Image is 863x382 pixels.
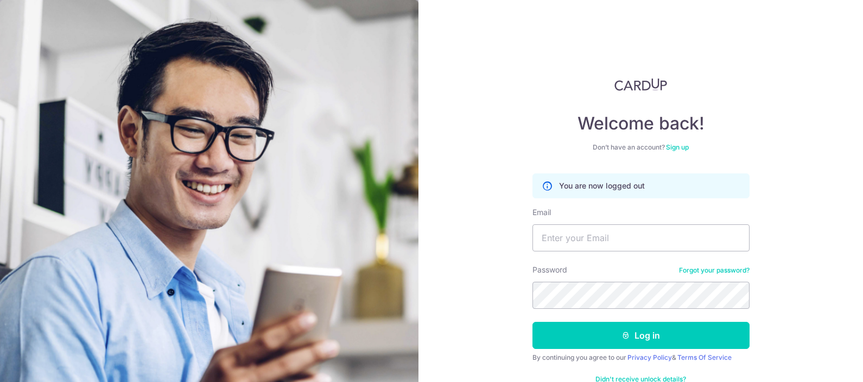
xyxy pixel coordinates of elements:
[532,322,750,349] button: Log in
[532,224,750,251] input: Enter your Email
[532,207,551,218] label: Email
[677,353,732,361] a: Terms Of Service
[627,353,672,361] a: Privacy Policy
[679,266,750,275] a: Forgot your password?
[559,180,645,191] p: You are now logged out
[532,353,750,362] div: By continuing you agree to our &
[532,113,750,134] h4: Welcome back!
[666,143,689,151] a: Sign up
[614,78,668,91] img: CardUp Logo
[532,264,567,275] label: Password
[532,143,750,152] div: Don’t have an account?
